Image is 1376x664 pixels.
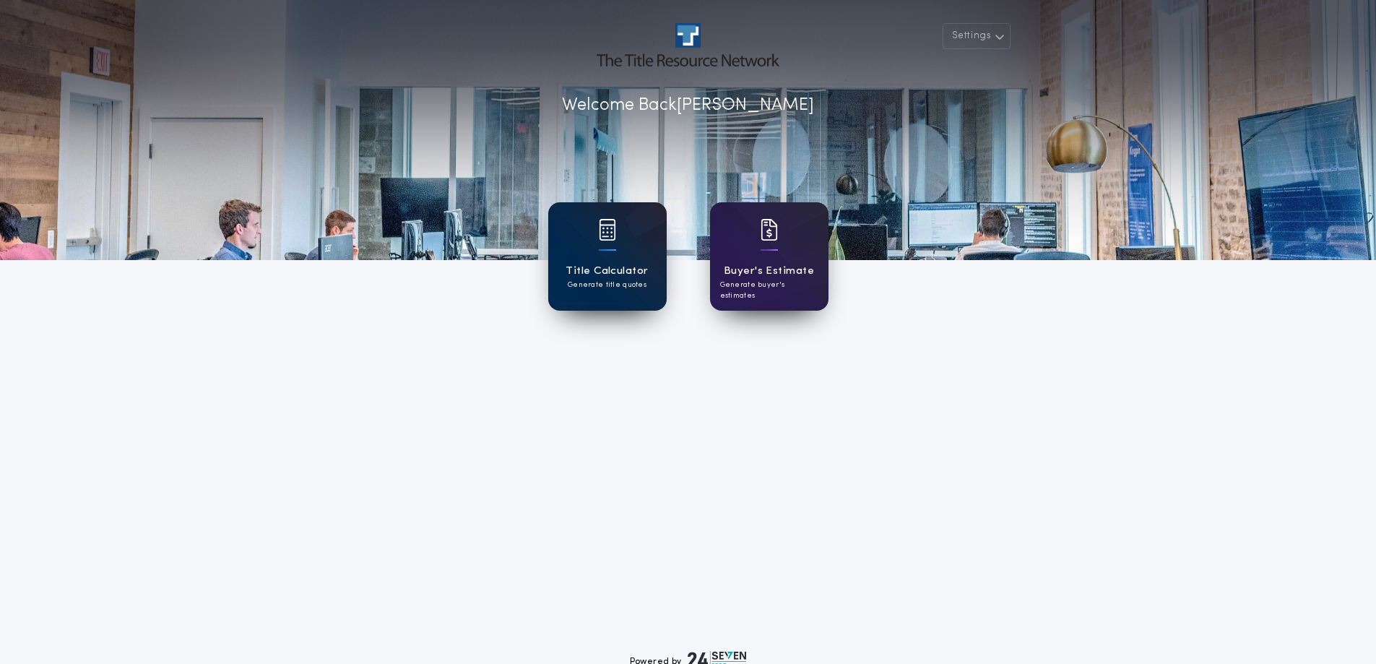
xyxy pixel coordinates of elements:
p: Generate title quotes [568,280,646,290]
h1: Title Calculator [566,263,648,280]
h1: Buyer's Estimate [724,263,814,280]
button: Settings [943,23,1011,49]
a: card iconTitle CalculatorGenerate title quotes [548,202,667,311]
img: card icon [599,219,616,241]
img: account-logo [597,23,779,66]
p: Welcome Back [PERSON_NAME] [562,92,814,118]
p: Generate buyer's estimates [720,280,818,301]
img: card icon [761,219,778,241]
a: card iconBuyer's EstimateGenerate buyer's estimates [710,202,828,311]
